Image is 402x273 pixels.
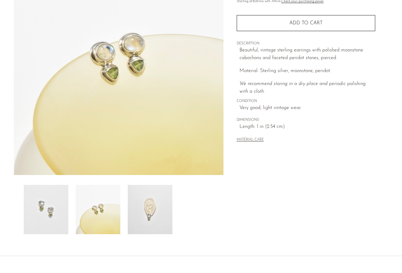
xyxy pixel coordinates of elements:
img: Moonstone Peridot Earrings [76,185,120,234]
p: Material: Sterling silver, moonstone, peridot. [239,67,375,75]
span: Add to cart [289,20,323,26]
em: We recommend storing in a dry place and periodic polishing with a cloth. [239,81,366,94]
span: CONDITION [237,99,375,104]
button: Add to cart [237,15,375,31]
span: Length: 1 in (2.54 cm) [239,123,375,131]
button: MATERIAL CARE [237,138,264,142]
span: DIMENSIONS [237,117,375,123]
img: Moonstone Peridot Earrings [24,185,68,234]
img: Moonstone Peridot Earrings [128,185,172,234]
span: DESCRIPTION [237,41,375,47]
span: Very good; light vintage wear. [239,104,375,112]
p: Beautiful, vintage sterling earrings with polished moonstone cabochons and faceted peridot stones... [239,47,375,62]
